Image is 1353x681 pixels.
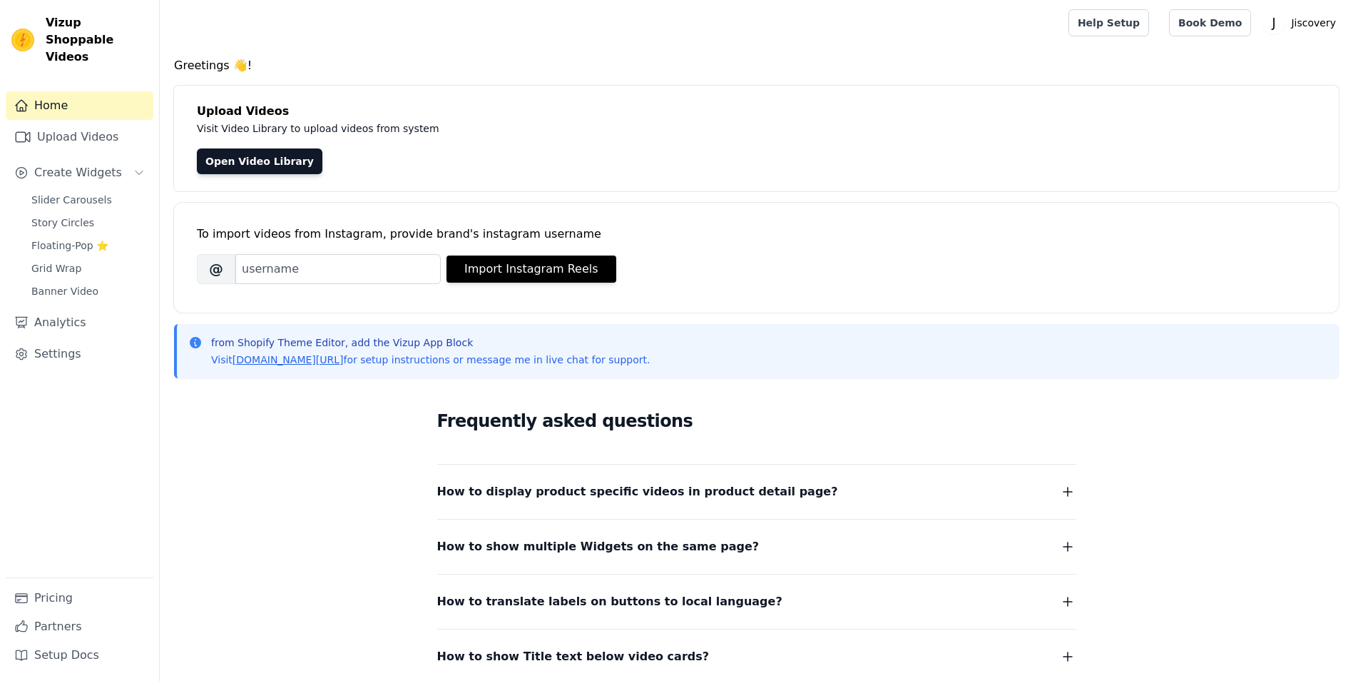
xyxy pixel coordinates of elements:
span: @ [197,254,235,284]
span: Floating-Pop ⭐ [31,238,108,253]
a: Book Demo [1169,9,1251,36]
button: How to translate labels on buttons to local language? [437,592,1076,612]
p: from Shopify Theme Editor, add the Vizup App Block [211,336,650,350]
a: Pricing [6,584,153,612]
p: Visit Video Library to upload videos from system [197,120,836,137]
span: Story Circles [31,216,94,230]
p: Visit for setup instructions or message me in live chat for support. [211,353,650,367]
a: Grid Wrap [23,258,153,278]
div: To import videos from Instagram, provide brand's instagram username [197,226,1316,243]
button: How to show Title text below video cards? [437,647,1076,667]
a: Upload Videos [6,123,153,151]
a: Banner Video [23,281,153,301]
span: How to translate labels on buttons to local language? [437,592,782,612]
span: Vizup Shoppable Videos [46,14,148,66]
span: How to show Title text below video cards? [437,647,710,667]
h4: Greetings 👋! [174,57,1339,74]
button: How to display product specific videos in product detail page? [437,482,1076,502]
a: Slider Carousels [23,190,153,210]
a: Partners [6,612,153,641]
span: Create Widgets [34,164,122,181]
span: How to show multiple Widgets on the same page? [437,537,760,557]
span: Banner Video [31,284,98,298]
button: How to show multiple Widgets on the same page? [437,537,1076,557]
a: Story Circles [23,213,153,233]
a: Analytics [6,308,153,337]
span: Slider Carousels [31,193,112,207]
p: Jiscovery [1285,10,1342,36]
input: username [235,254,441,284]
button: Create Widgets [6,158,153,187]
span: How to display product specific videos in product detail page? [437,482,838,502]
a: Setup Docs [6,641,153,670]
span: Grid Wrap [31,261,81,276]
button: Import Instagram Reels [446,256,616,283]
img: Vizup [11,29,34,51]
a: Floating-Pop ⭐ [23,236,153,256]
text: J [1272,16,1276,30]
h2: Frequently asked questions [437,407,1076,435]
a: [DOMAIN_NAME][URL] [233,354,344,365]
a: Settings [6,340,153,368]
a: Open Video Library [197,148,322,174]
h4: Upload Videos [197,103,1316,120]
a: Help Setup [1068,9,1149,36]
button: J Jiscovery [1262,10,1342,36]
a: Home [6,91,153,120]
